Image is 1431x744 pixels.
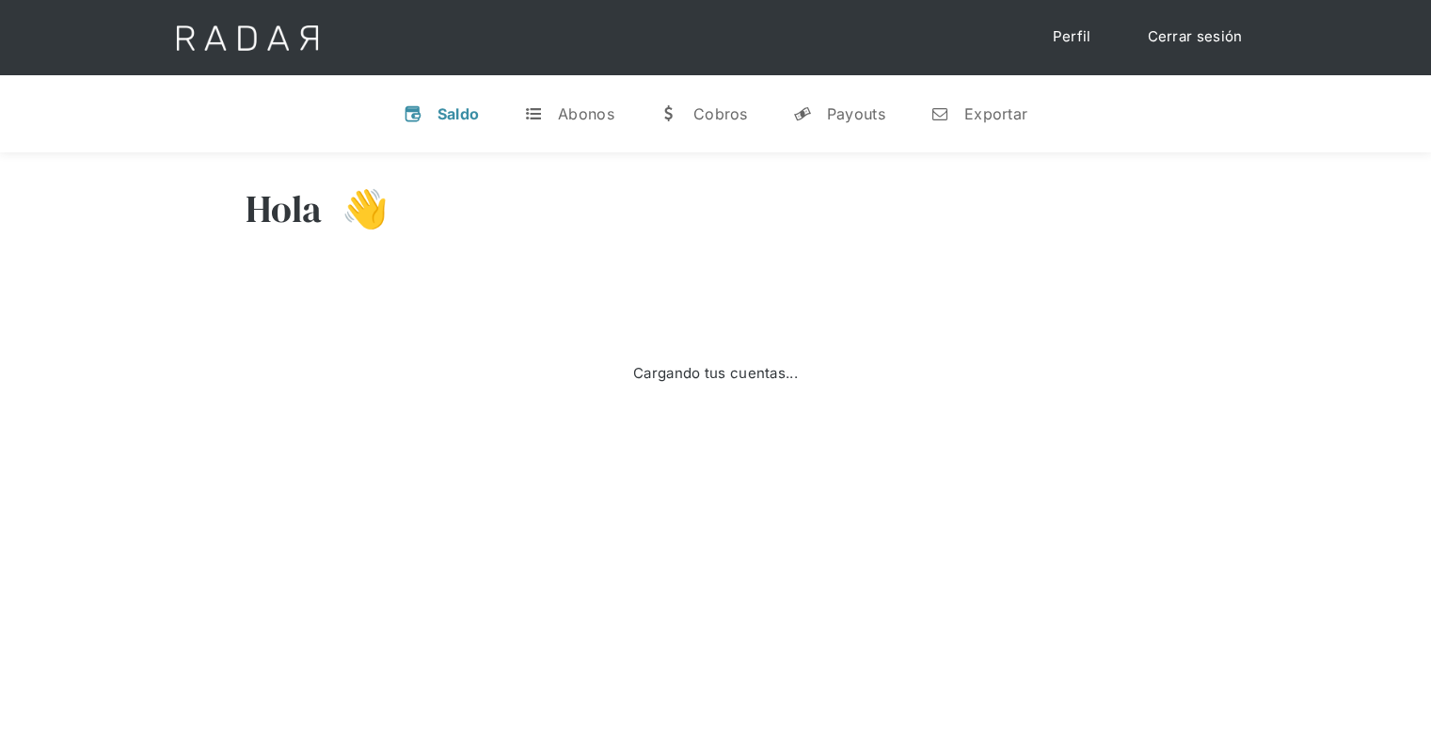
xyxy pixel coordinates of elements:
div: Exportar [964,104,1027,123]
div: n [930,104,949,123]
div: Abonos [558,104,614,123]
div: w [660,104,678,123]
h3: 👋 [323,185,389,232]
div: Cargando tus cuentas... [633,363,798,385]
div: Payouts [827,104,885,123]
div: Cobros [693,104,748,123]
div: y [793,104,812,123]
div: Saldo [437,104,480,123]
h3: Hola [246,185,323,232]
div: t [524,104,543,123]
a: Cerrar sesión [1129,19,1262,55]
div: v [404,104,422,123]
a: Perfil [1034,19,1110,55]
